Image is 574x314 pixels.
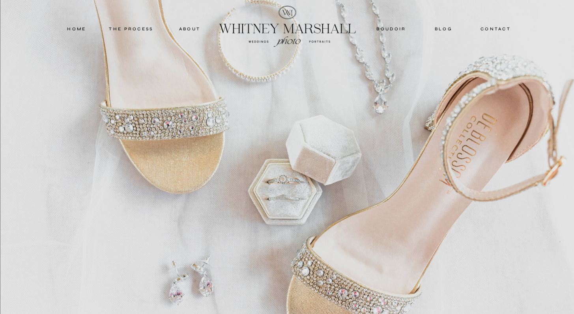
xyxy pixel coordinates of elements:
[60,25,94,32] a: home
[170,25,209,32] a: about
[426,25,461,32] a: blog
[477,25,514,32] a: contact
[108,25,155,32] a: THE PROCESS
[376,25,408,32] a: boudoir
